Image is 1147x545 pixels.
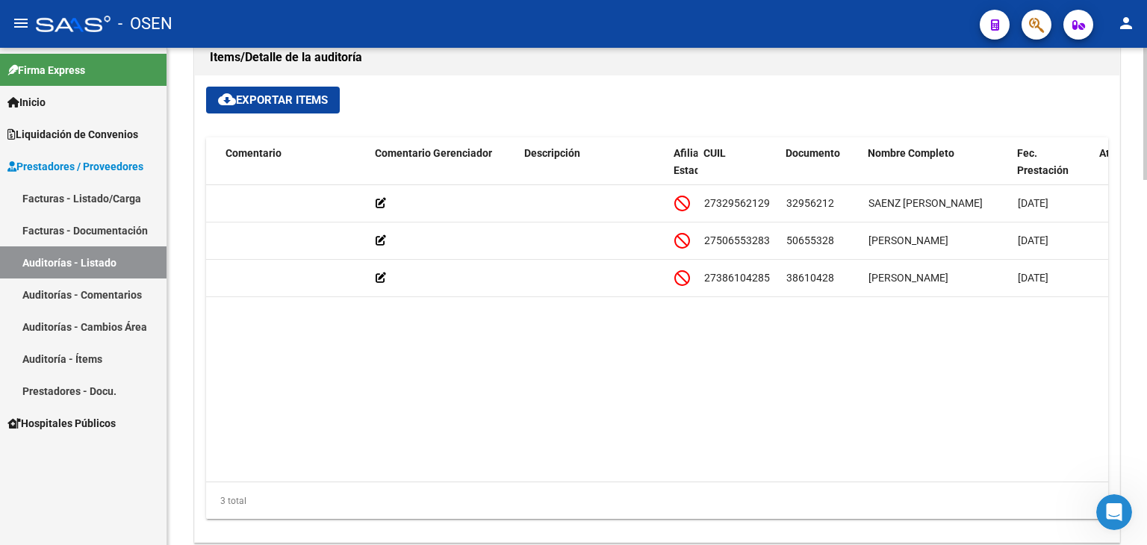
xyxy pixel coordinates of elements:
datatable-header-cell: CUIL [697,137,780,203]
span: 32956212 [786,197,834,209]
span: [DATE] [1018,272,1048,284]
span: CUIL [703,147,726,159]
div: 27506553283 [704,232,770,249]
button: Exportar Items [206,87,340,113]
h1: Items/Detalle de la auditoría [210,46,1104,69]
span: Fec. Prestación [1017,147,1069,176]
datatable-header-cell: Nombre Completo [862,137,1011,203]
span: Liquidación de Convenios [7,126,138,143]
span: Descripción [524,147,580,159]
datatable-header-cell: Descripción [518,137,668,203]
mat-icon: cloud_download [218,90,236,108]
span: Afiliado Estado [674,147,711,176]
span: Documento [786,147,840,159]
span: Hospitales Públicos [7,415,116,432]
span: Comentario [226,147,282,159]
datatable-header-cell: Documento [780,137,862,203]
span: SAENZ [PERSON_NAME] [868,197,983,209]
span: [PERSON_NAME] [868,272,948,284]
span: [PERSON_NAME] [868,234,948,246]
span: Comentario Gerenciador [375,147,492,159]
span: Exportar Items [218,93,328,107]
span: [DATE] [1018,197,1048,209]
span: Prestadores / Proveedores [7,158,143,175]
span: - OSEN [118,7,172,40]
div: 27329562129 [704,195,770,212]
iframe: Intercom live chat [1096,494,1132,530]
span: Nombre Completo [868,147,954,159]
span: [DATE] [1018,234,1048,246]
span: 50655328 [786,234,834,246]
mat-icon: menu [12,14,30,32]
datatable-header-cell: Fec. Prestación [1011,137,1093,203]
span: Firma Express [7,62,85,78]
div: 27386104285 [704,270,770,287]
div: 3 total [206,482,1108,520]
datatable-header-cell: Afiliado Estado [668,137,697,203]
span: 38610428 [786,272,834,284]
datatable-header-cell: Comentario Gerenciador [369,137,518,203]
datatable-header-cell: Comentario [220,137,369,203]
mat-icon: person [1117,14,1135,32]
span: Inicio [7,94,46,110]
